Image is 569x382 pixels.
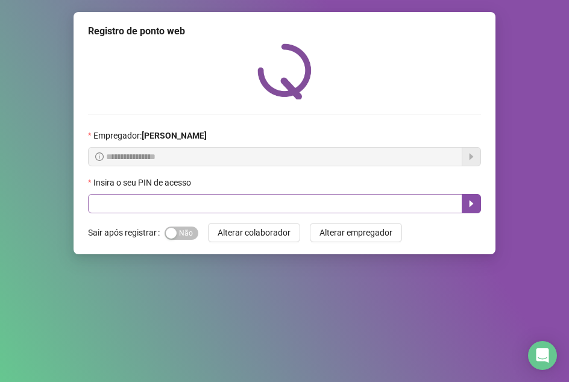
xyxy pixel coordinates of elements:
img: QRPoint [257,43,312,99]
span: caret-right [467,199,476,208]
button: Alterar empregador [310,223,402,242]
button: Alterar colaborador [208,223,300,242]
strong: [PERSON_NAME] [142,131,207,140]
span: info-circle [95,152,104,161]
span: Alterar colaborador [218,226,291,239]
span: Empregador : [93,129,207,142]
span: Alterar empregador [319,226,392,239]
label: Insira o seu PIN de acesso [88,176,199,189]
div: Open Intercom Messenger [528,341,557,370]
label: Sair após registrar [88,223,165,242]
div: Registro de ponto web [88,24,481,39]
